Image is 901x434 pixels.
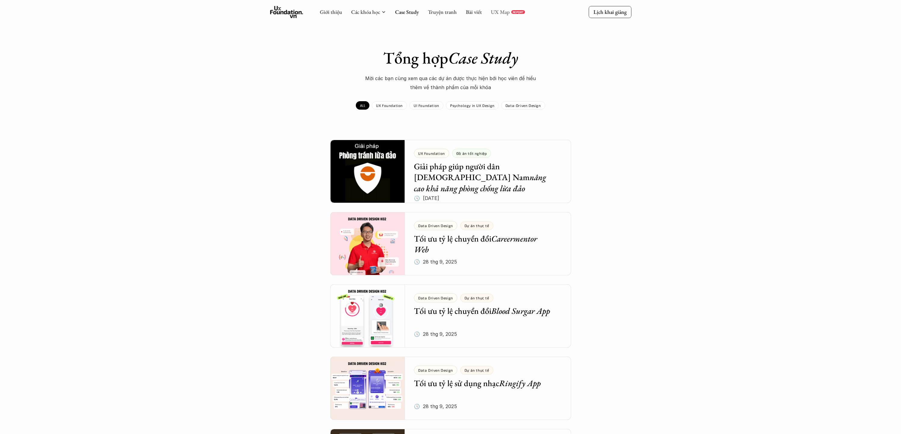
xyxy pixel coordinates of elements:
p: All [360,103,365,108]
p: UI Foundation [414,103,439,108]
a: REPORT [511,10,525,14]
a: Data Driven DesignDự án thực tếTối ưu tỷ lệ chuyển đổiCareermentor Web🕔 28 thg 9, 2025 [330,212,571,275]
em: Case Study [448,47,518,68]
p: Psychology in UX Design [450,103,495,108]
a: UI Foundation [409,101,443,110]
a: Truyện tranh [428,8,457,15]
a: UX Map [491,8,510,15]
p: REPORT [512,10,524,14]
a: Các khóa học [351,8,380,15]
a: Bài viết [466,8,482,15]
p: Mời các bạn cùng xem qua các dự án được thực hiện bới học viên để hiểu thêm về thành phẩm của mỗi... [360,74,541,92]
p: Lịch khai giảng [593,8,626,15]
a: Psychology in UX Design [446,101,499,110]
p: Data-Driven Design [505,103,541,108]
a: UX FoundationĐồ án tốt nghiệpGiải pháp giúp người dân [DEMOGRAPHIC_DATA] Namnâng cao khả năng phò... [330,140,571,203]
p: UX Foundation [376,103,403,108]
a: Giới thiệu [320,8,342,15]
a: Lịch khai giảng [589,6,631,18]
a: Case Study [395,8,419,15]
a: Data Driven DesignDự án thực tếTối ưu tỷ lệ sử dụng nhạcRingify App🕔 28 thg 9, 2025 [330,357,571,420]
a: Data Driven DesignDự án thực tếTối ưu tỷ lệ chuyển đổiBlood Surgar App🕔 28 thg 9, 2025 [330,284,571,348]
h1: Tổng hợp [345,48,556,68]
a: Data-Driven Design [501,101,545,110]
a: UX Foundation [372,101,407,110]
